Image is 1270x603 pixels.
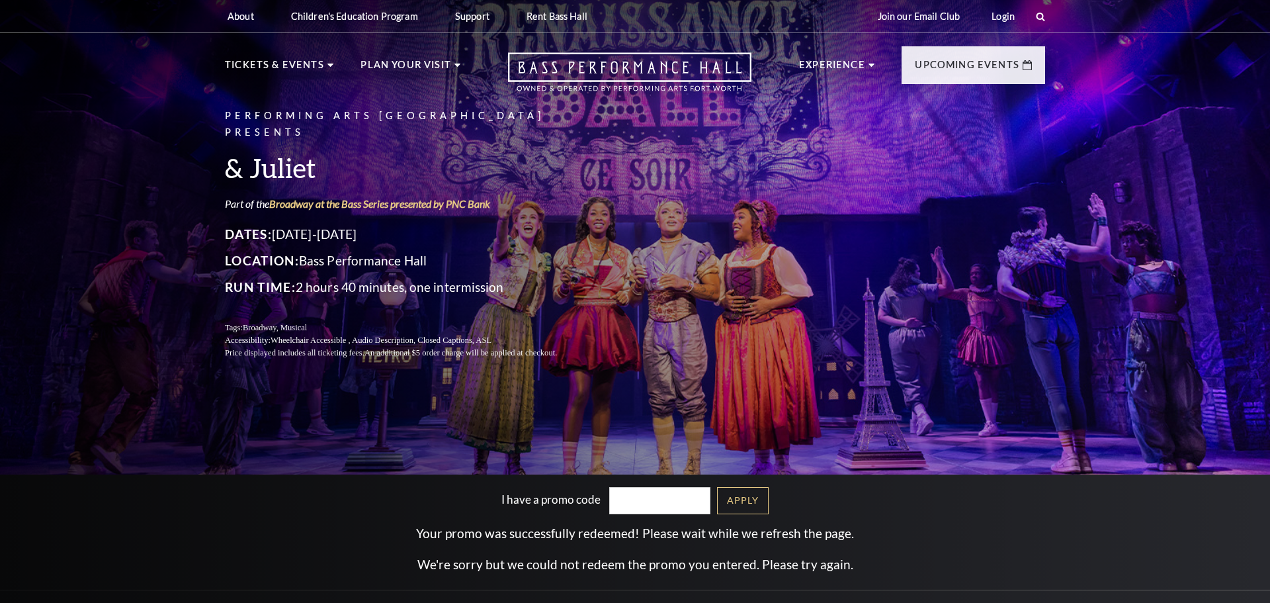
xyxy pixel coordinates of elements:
[717,487,769,514] a: Apply
[225,108,589,141] p: Performing Arts [GEOGRAPHIC_DATA] Presents
[225,226,272,242] span: Dates:
[364,348,557,357] span: An additional $5 order charge will be applied at checkout.
[225,197,589,211] p: Part of the
[225,277,589,298] p: 2 hours 40 minutes, one intermission
[225,224,589,245] p: [DATE]-[DATE]
[799,57,865,81] p: Experience
[225,253,299,268] span: Location:
[501,492,601,506] label: I have a promo code
[225,151,589,185] h3: & Juliet
[228,11,254,22] p: About
[225,334,589,347] p: Accessibility:
[271,336,491,345] span: Wheelchair Accessible , Audio Description, Closed Captions, ASL
[360,57,451,81] p: Plan Your Visit
[225,57,324,81] p: Tickets & Events
[291,11,418,22] p: Children's Education Program
[225,250,589,271] p: Bass Performance Hall
[225,279,296,295] span: Run Time:
[225,347,589,359] p: Price displayed includes all ticketing fees.
[915,57,1019,81] p: Upcoming Events
[455,11,489,22] p: Support
[269,197,490,210] a: Broadway at the Bass Series presented by PNC Bank
[225,322,589,334] p: Tags:
[527,11,587,22] p: Rent Bass Hall
[243,323,307,332] span: Broadway, Musical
